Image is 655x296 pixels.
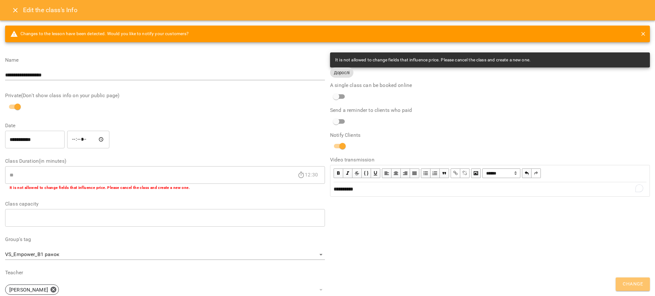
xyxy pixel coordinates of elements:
button: Change [616,277,650,291]
button: Strikethrough [352,168,362,178]
button: Image [471,168,481,178]
span: Дорослі [330,70,353,76]
button: OL [430,168,440,178]
div: It is not allowed to change fields that influence price. Please cancel the class and create a new... [335,54,531,66]
div: To enrich screen reader interactions, please activate Accessibility in Grammarly extension settings [331,183,649,196]
span: Normal [482,168,520,178]
button: Link [451,168,460,178]
label: Notify Clients [330,133,650,138]
button: Align Center [391,168,401,178]
button: Align Justify [410,168,419,178]
button: Align Left [382,168,391,178]
button: Bold [334,168,343,178]
b: It is not allowed to change fields that influence price. Please cancel the class and create a new... [10,185,190,190]
label: Video transmission [330,157,650,162]
button: Undo [522,168,532,178]
select: Block type [482,168,520,178]
button: close [639,30,647,38]
span: Changes to the lesson have been detected. Would you like to notify your customers? [10,30,189,38]
button: Redo [532,168,541,178]
div: [PERSON_NAME] [5,284,59,295]
label: Private(Don't show class info on your public page) [5,93,325,98]
label: Send a reminder to clients who paid [330,108,650,113]
label: Class capacity [5,201,325,206]
button: Monospace [362,168,371,178]
button: Underline [371,168,380,178]
label: Teacher [5,270,325,275]
p: [PERSON_NAME] [9,286,48,294]
button: Align Right [401,168,410,178]
label: Date [5,123,325,128]
label: Group's tag [5,237,325,242]
label: A single class can be booked online [330,83,650,88]
button: Close [8,3,23,18]
span: Change [623,280,643,288]
div: VS_Empower_B1 ранок [5,250,325,260]
label: Class Duration(in minutes) [5,159,325,164]
button: Remove Link [460,168,470,178]
h6: Edit the class's Info [23,5,77,15]
button: UL [421,168,430,178]
button: Blockquote [440,168,449,178]
label: Name [5,58,325,63]
button: Italic [343,168,352,178]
